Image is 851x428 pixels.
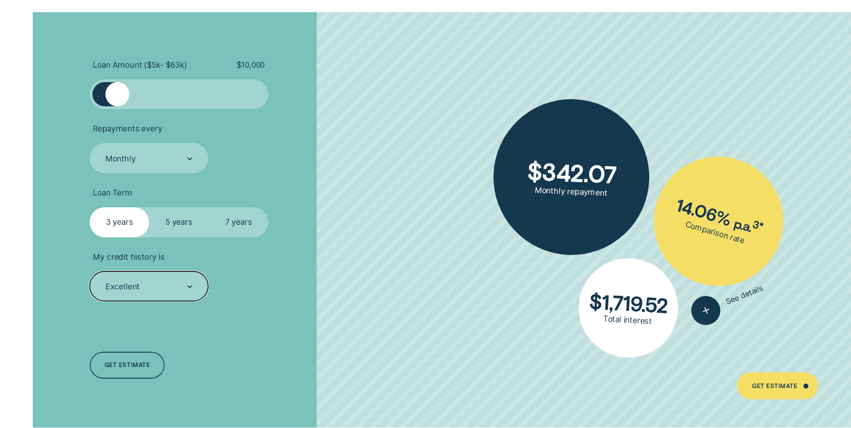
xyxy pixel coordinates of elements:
span: Repayments every [93,124,162,134]
div: Monthly [105,154,136,164]
span: My credit history is [93,252,164,262]
a: Get Estimate [737,372,818,399]
span: See details [724,283,765,307]
label: 5 years [149,207,209,237]
div: Excellent [105,282,140,292]
span: Loan Term [93,188,132,198]
label: 3 years [90,207,149,237]
span: Loan Amount ( $5k - $63k ) [93,60,187,70]
a: Get estimate [90,352,165,379]
label: 7 years [209,207,268,237]
span: $ 10,000 [236,60,265,70]
button: See details [687,274,768,330]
